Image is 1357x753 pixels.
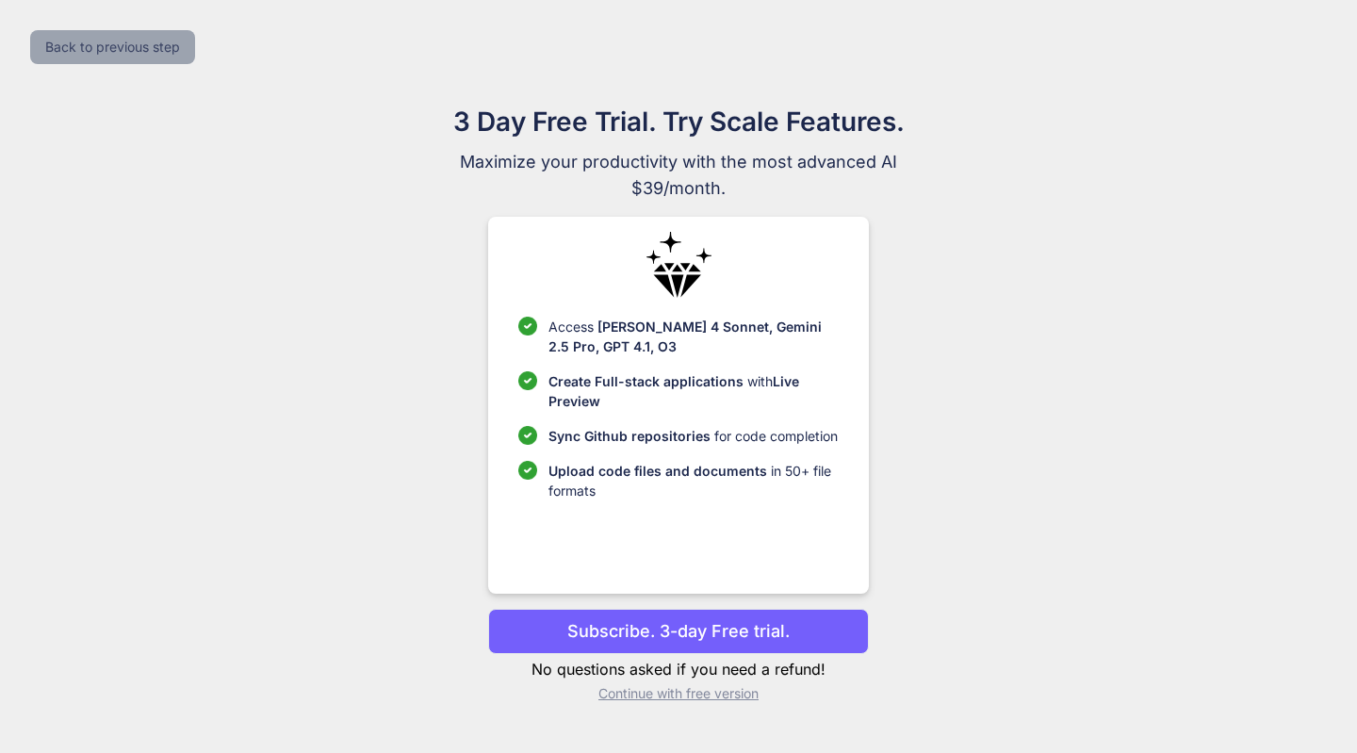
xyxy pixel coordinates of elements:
[488,658,868,680] p: No questions asked if you need a refund!
[548,463,767,479] span: Upload code files and documents
[362,149,995,175] span: Maximize your productivity with the most advanced AI
[30,30,195,64] button: Back to previous step
[548,428,711,444] span: Sync Github repositories
[518,461,537,480] img: checklist
[488,609,868,654] button: Subscribe. 3-day Free trial.
[548,373,747,389] span: Create Full-stack applications
[362,102,995,141] h1: 3 Day Free Trial. Try Scale Features.
[548,371,838,411] p: with
[488,684,868,703] p: Continue with free version
[548,426,838,446] p: for code completion
[548,461,838,500] p: in 50+ file formats
[518,317,537,336] img: checklist
[548,319,822,354] span: [PERSON_NAME] 4 Sonnet, Gemini 2.5 Pro, GPT 4.1, O3
[518,371,537,390] img: checklist
[362,175,995,202] span: $39/month.
[518,426,537,445] img: checklist
[548,317,838,356] p: Access
[567,618,790,644] p: Subscribe. 3-day Free trial.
